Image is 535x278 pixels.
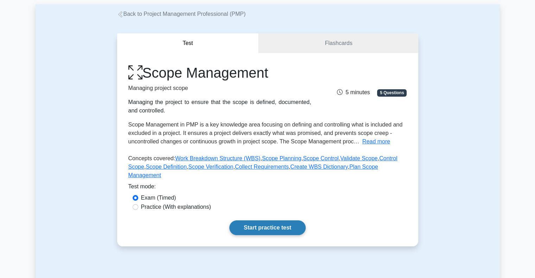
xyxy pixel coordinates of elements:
[128,98,311,115] div: Managing the project to ensure that the scope is defined, documented, and controlled.
[362,137,390,146] button: Read more
[188,164,233,170] a: Scope Verification
[290,164,348,170] a: Create WBS Dictionary
[262,155,301,161] a: Scope Planning
[146,164,187,170] a: Scope Definition
[303,155,338,161] a: Scope Control
[128,182,407,194] div: Test mode:
[128,154,407,182] p: Concepts covered: , , , , , , , , ,
[128,122,403,144] span: Scope Management in PMP is a key knowledge area focusing on defining and controlling what is incl...
[128,84,311,92] p: Managing project scope
[235,164,289,170] a: Collect Requirements
[229,220,306,235] a: Start practice test
[340,155,377,161] a: Validate Scope
[377,89,407,96] span: 5 Questions
[141,203,211,211] label: Practice (With explanations)
[117,33,259,53] button: Test
[128,64,311,81] h1: Scope Management
[175,155,260,161] a: Work Breakdown Structure (WBS)
[259,33,418,53] a: Flashcards
[117,11,246,17] a: Back to Project Management Professional (PMP)
[141,194,176,202] label: Exam (Timed)
[337,89,370,95] span: 5 minutes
